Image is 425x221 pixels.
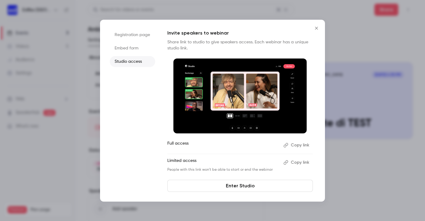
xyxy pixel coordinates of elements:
[167,29,313,37] p: Invite speakers to webinar
[281,140,313,150] button: Copy link
[173,59,307,134] img: Invite speakers to webinar
[110,29,155,40] li: Registration page
[110,43,155,54] li: Embed form
[167,39,313,51] p: Share link to studio to give speakers access. Each webinar has a unique studio link.
[310,22,323,34] button: Close
[281,158,313,167] button: Copy link
[167,158,279,167] p: Limited access
[167,180,313,192] a: Enter Studio
[110,56,155,67] li: Studio access
[167,167,279,172] p: People with this link won't be able to start or end the webinar
[167,140,279,150] p: Full access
